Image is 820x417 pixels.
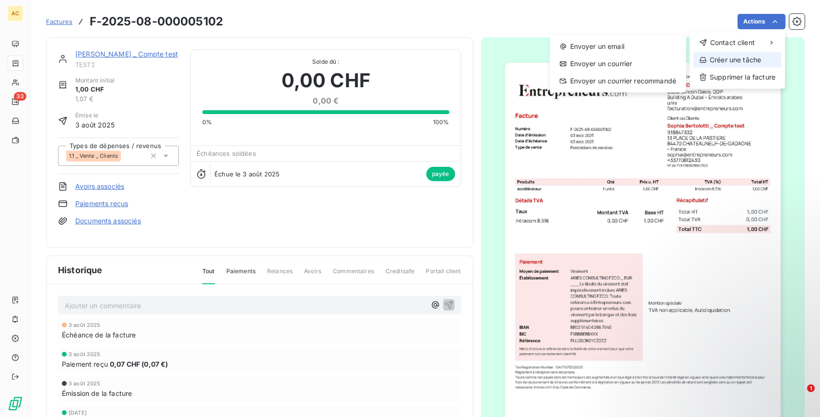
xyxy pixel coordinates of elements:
[710,38,755,47] span: Contact client
[807,384,815,392] span: 1
[554,73,682,89] div: Envoyer un courrier recommandé
[693,69,781,85] div: Supprimer la facture
[554,39,682,54] div: Envoyer un email
[690,31,785,89] div: Actions
[554,56,682,71] div: Envoyer un courrier
[693,52,781,68] div: Créer une tâche
[787,384,810,407] iframe: Intercom live chat
[628,324,820,391] iframe: Intercom notifications message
